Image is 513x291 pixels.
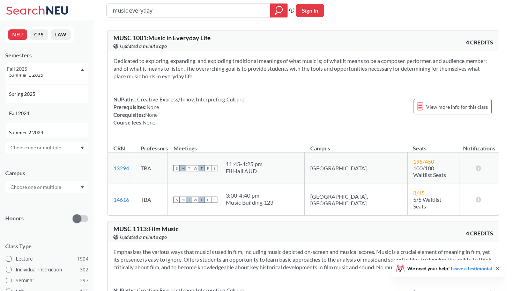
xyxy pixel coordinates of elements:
th: Notifications [460,137,499,152]
span: S [173,165,180,171]
span: None [147,104,159,110]
a: 13294 [113,165,129,171]
input: Choose one or multiple [7,143,66,152]
span: S [211,197,217,203]
span: None [145,112,158,118]
span: Updated a minute ago [120,42,167,50]
td: TBA [135,152,168,184]
label: Individual Instruction [6,265,88,274]
button: Sign In [296,4,324,17]
td: [GEOGRAPHIC_DATA], [GEOGRAPHIC_DATA] [305,184,408,215]
span: Fall 2024 [9,109,31,117]
div: Campus [5,169,88,177]
span: F [205,197,211,203]
svg: Dropdown arrow [81,68,84,71]
span: W [192,197,199,203]
span: T [186,197,192,203]
span: 297 [80,277,88,284]
span: 195 / 450 [413,158,434,165]
span: S [173,197,180,203]
button: NEU [8,29,27,40]
a: 14616 [113,196,129,203]
span: 100/100 Waitlist Seats [413,165,446,178]
svg: Dropdown arrow [81,147,84,149]
div: NUPaths: Prerequisites: Corequisites: Course fees: [113,95,244,126]
label: Seminar [6,276,88,285]
td: [GEOGRAPHIC_DATA] [305,152,408,184]
span: We need your help! [407,266,492,271]
div: Dropdown arrow [5,181,88,193]
div: Ell Hall AUD [226,168,262,175]
span: 5/5 Waitlist Seats [413,196,441,210]
span: MUSC 1001 : Music in Everyday Life [113,34,211,42]
span: View more info for this class [426,102,488,111]
div: Fall 2025Dropdown arrowFall 2025Summer 2 2025Summer Full 2025Summer 1 2025Spring 2025Fall 2024Sum... [5,63,88,74]
label: Lecture [6,254,88,263]
span: 8 / 15 [413,190,425,196]
div: CRN [113,144,125,152]
div: Music Building 123 [226,199,274,206]
th: Meetings [168,137,305,152]
div: Dropdown arrow [5,142,88,154]
span: Summer 2 2024 [9,129,45,136]
input: Class, professor, course number, "phrase" [112,5,265,16]
span: T [186,165,192,171]
span: M [180,197,186,203]
section: Emphasizes the various ways that music is used in film, including music depicted on-screen and mu... [113,248,493,271]
span: 4 CREDITS [466,229,493,237]
span: MUSC 1113 : Film Music [113,225,179,233]
div: Semesters [5,51,88,59]
span: 302 [80,266,88,274]
div: 3:00 - 4:40 pm [226,192,274,199]
div: Fall 2025 [7,65,80,73]
span: F [205,165,211,171]
span: 1904 [77,255,88,263]
div: magnifying glass [270,3,288,17]
p: Honors [5,214,24,222]
section: Dedicated to exploring, expanding, and exploding traditional meanings of what music is; of what i... [113,57,493,80]
input: Choose one or multiple [7,183,66,191]
span: Creative Express/Innov, Interpreting Culture [136,96,244,102]
span: Class Type [5,242,88,250]
svg: Dropdown arrow [81,186,84,189]
th: Seats [407,137,460,152]
span: None [143,119,155,126]
div: 11:45 - 1:25 pm [226,161,262,168]
button: LAW [51,29,71,40]
th: Professors [135,137,168,152]
span: M [180,165,186,171]
svg: magnifying glass [275,6,283,15]
span: W [192,165,199,171]
span: T [199,197,205,203]
th: Campus [305,137,408,152]
button: CPS [30,29,48,40]
span: T [199,165,205,171]
span: Summer 1 2025 [9,71,45,79]
a: Leave a testimonial [451,265,492,271]
span: S [211,165,217,171]
span: 4 CREDITS [466,38,493,46]
span: Spring 2025 [9,90,37,98]
span: Updated a minute ago [120,233,167,241]
td: TBA [135,184,168,215]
